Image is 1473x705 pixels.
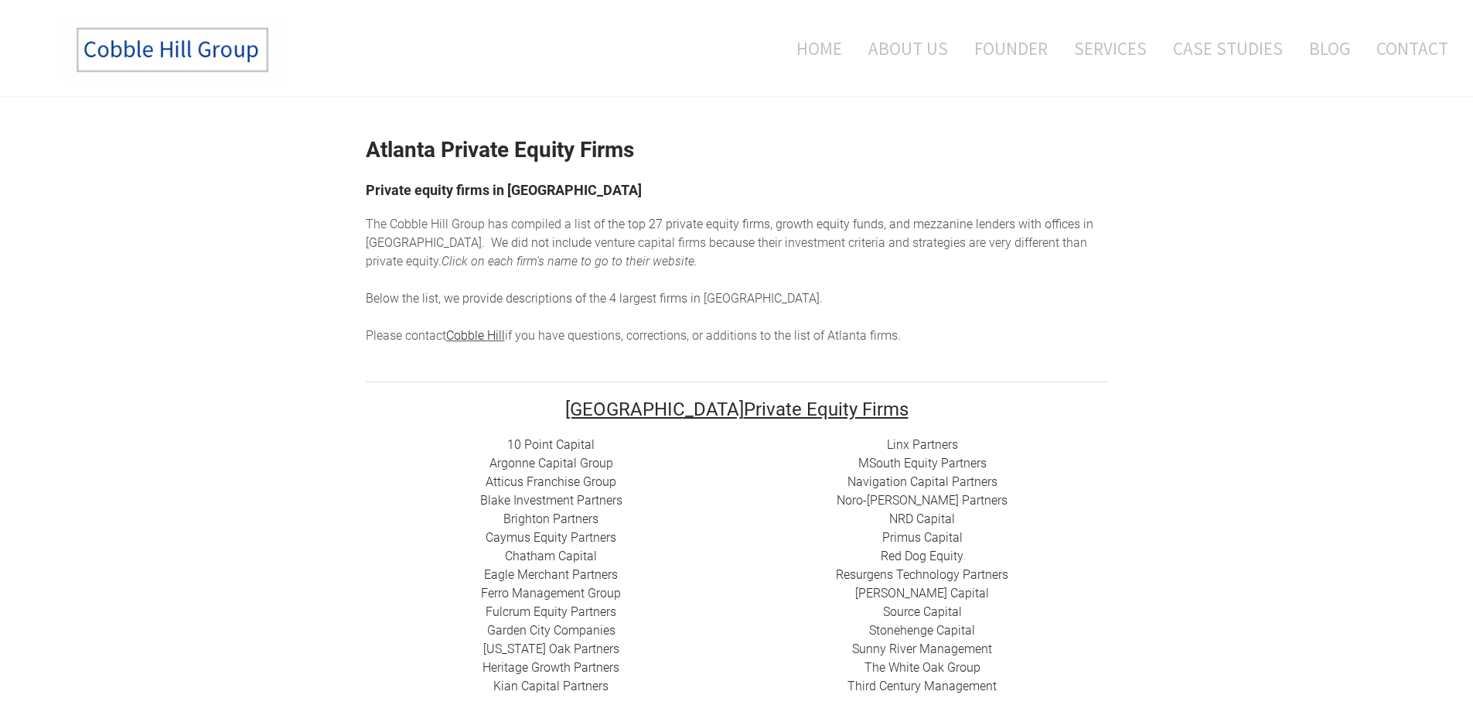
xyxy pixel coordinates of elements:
a: Atticus Franchise Group [486,474,616,489]
div: ​ [737,436,1108,696]
a: ​Resurgens Technology Partners [836,567,1008,582]
a: Contact [1365,16,1448,80]
a: Services [1062,16,1158,80]
span: enture capital firms because their investment criteria and strategies are very different than pri... [366,235,1087,269]
a: Noro-[PERSON_NAME] Partners [837,493,1008,508]
a: 10 Point Capital [507,437,595,452]
a: Source Capital [883,604,962,619]
a: Stonehenge Capital [869,623,975,638]
font: Private Equity Firms [565,399,909,420]
a: Red Dog Equity [881,549,963,563]
a: Garden City Companies [487,623,615,638]
a: Ferro Management Group [481,586,621,601]
a: Caymus Equity Partners [486,530,616,545]
a: [PERSON_NAME] Capital [855,586,989,601]
a: Eagle Merchant Partners [484,567,618,582]
a: Case Studies [1161,16,1294,80]
a: The White Oak Group [864,660,980,675]
a: Blake Investment Partners [480,493,622,508]
a: Home [773,16,854,80]
a: Fulcrum Equity Partners​​ [486,604,616,619]
a: Brighton Partners [503,512,598,526]
font: [GEOGRAPHIC_DATA] [565,399,744,420]
a: Founder [963,16,1059,80]
a: Argonne Capital Group [489,456,613,471]
a: Heritage Growth Partners [482,660,619,675]
em: Click on each firm's name to go to their website. [442,254,697,269]
font: Private equity firms in [GEOGRAPHIC_DATA] [366,182,642,198]
a: [US_STATE] Oak Partners [483,642,619,656]
a: Chatham Capital [505,549,597,563]
span: Please contact if you have questions, corrections, or additions to the list of Atlanta firms. [366,328,901,343]
a: Blog [1297,16,1362,80]
a: Primus Capital [882,530,963,545]
a: NRD Capital [889,512,955,526]
a: Navigation Capital Partners [847,474,997,489]
div: he top 27 private equity firms, growth equity funds, and mezzanine lenders with offices in [GEOGR... [366,215,1108,345]
a: Cobble Hill [446,328,505,343]
a: Linx Partners [887,437,958,452]
a: MSouth Equity Partners [858,456,987,471]
a: Third Century Management [847,679,997,693]
a: About Us [857,16,960,80]
img: The Cobble Hill Group LLC [59,16,291,84]
strong: Atlanta Private Equity Firms [366,137,634,163]
a: ​Kian Capital Partners [493,679,609,693]
span: The Cobble Hill Group has compiled a list of t [366,217,612,231]
a: Sunny River Management [852,642,992,656]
